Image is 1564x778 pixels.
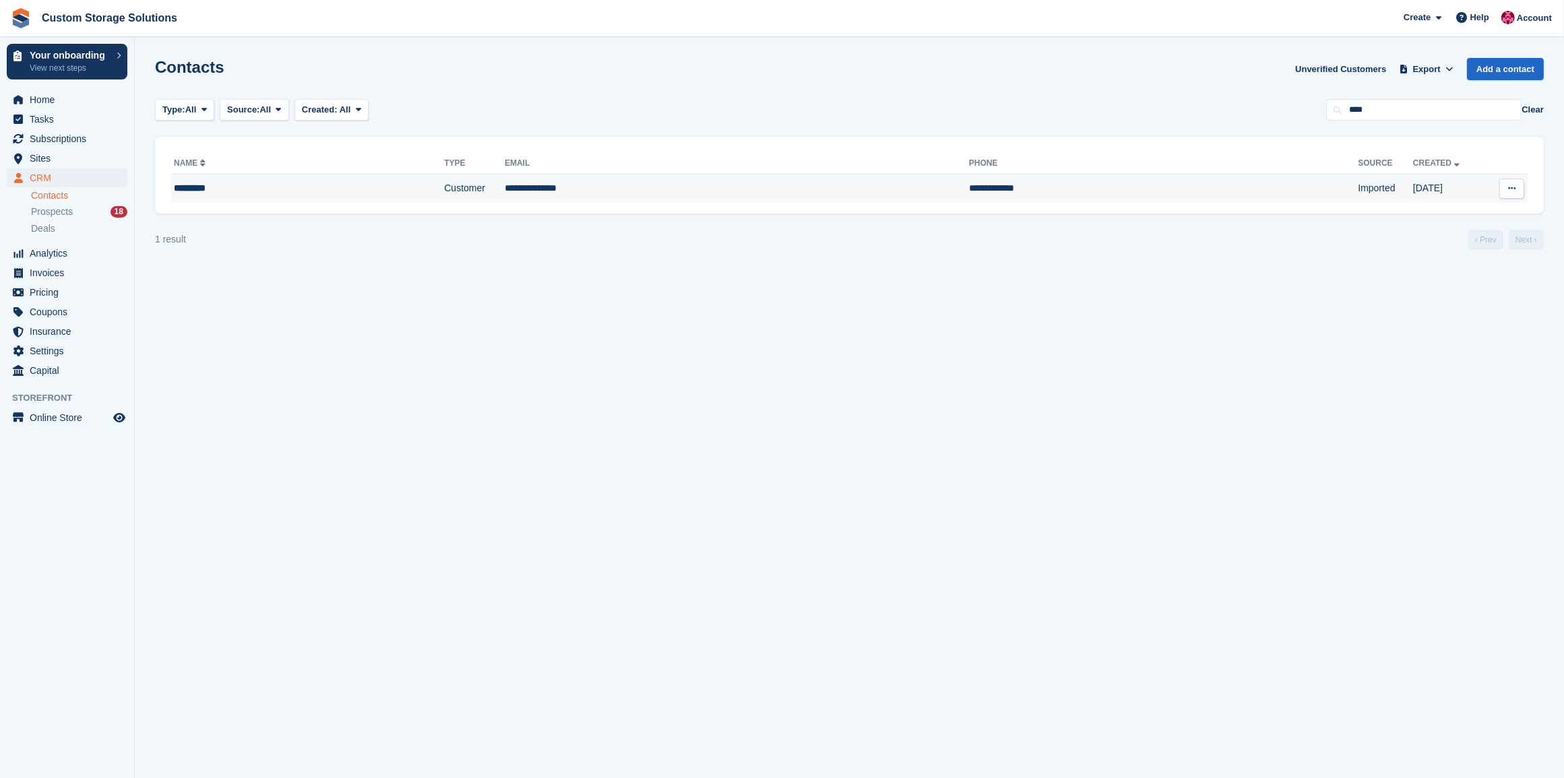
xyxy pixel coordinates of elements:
span: Sites [30,149,111,168]
button: Clear [1522,103,1544,117]
span: Deals [31,222,55,235]
span: Settings [30,342,111,360]
img: stora-icon-8386f47178a22dfd0bd8f6a31ec36ba5ce8667c1dd55bd0f319d3a0aa187defe.svg [11,8,31,28]
th: Email [505,153,969,174]
a: Preview store [111,410,127,426]
span: Export [1413,63,1441,76]
td: Imported [1358,174,1413,203]
span: Source: [227,103,259,117]
a: Contacts [31,189,127,202]
span: All [340,104,351,115]
span: Prospects [31,205,73,218]
th: Source [1358,153,1413,174]
a: Previous [1468,230,1503,250]
span: Type: [162,103,185,117]
a: menu [7,244,127,263]
th: Phone [969,153,1358,174]
a: menu [7,283,127,302]
span: Invoices [30,263,111,282]
a: Your onboarding View next steps [7,44,127,79]
a: menu [7,129,127,148]
a: menu [7,342,127,360]
span: Analytics [30,244,111,263]
a: menu [7,110,127,129]
a: Name [174,158,208,168]
span: Online Store [30,408,111,427]
a: Next [1509,230,1544,250]
span: CRM [30,168,111,187]
a: menu [7,361,127,380]
img: Jack Alexander [1501,11,1515,24]
span: Created: [302,104,338,115]
a: menu [7,408,127,427]
button: Source: All [220,99,289,121]
button: Type: All [155,99,214,121]
a: Add a contact [1467,58,1544,80]
h1: Contacts [155,58,224,76]
span: Insurance [30,322,111,341]
span: Account [1517,11,1552,25]
a: menu [7,149,127,168]
span: All [260,103,272,117]
nav: Page [1466,230,1546,250]
span: Subscriptions [30,129,111,148]
a: Deals [31,222,127,236]
div: 1 result [155,232,186,247]
span: All [185,103,197,117]
span: Capital [30,361,111,380]
a: menu [7,90,127,109]
a: menu [7,322,127,341]
span: Tasks [30,110,111,129]
span: Create [1404,11,1431,24]
p: Your onboarding [30,51,110,60]
a: Custom Storage Solutions [36,7,183,29]
a: Unverified Customers [1290,58,1391,80]
a: menu [7,263,127,282]
span: Storefront [12,391,134,405]
button: Export [1397,58,1456,80]
a: menu [7,302,127,321]
span: Home [30,90,111,109]
a: Prospects 18 [31,205,127,219]
a: menu [7,168,127,187]
span: Coupons [30,302,111,321]
th: Type [444,153,505,174]
td: [DATE] [1413,174,1486,203]
td: Customer [444,174,505,203]
span: Help [1470,11,1489,24]
div: 18 [111,206,127,218]
span: Pricing [30,283,111,302]
p: View next steps [30,62,110,74]
a: Created [1413,158,1462,168]
button: Created: All [294,99,369,121]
